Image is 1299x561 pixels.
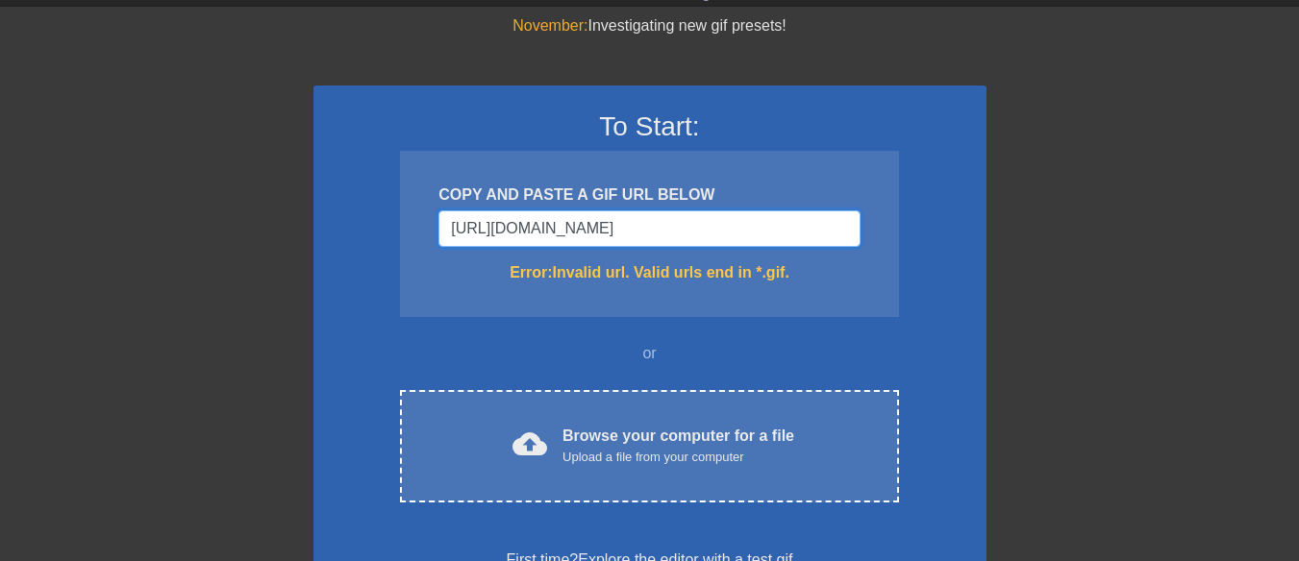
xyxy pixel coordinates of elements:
[363,342,937,365] div: or
[438,261,860,284] div: Error: Invalid url. Valid urls end in *.gif.
[562,425,794,467] div: Browse your computer for a file
[338,110,962,143] h3: To Start:
[512,427,547,461] span: cloud_upload
[313,14,987,37] div: Investigating new gif presets!
[438,210,860,247] input: Username
[512,17,587,34] span: November:
[562,448,794,467] div: Upload a file from your computer
[438,183,860,207] div: COPY AND PASTE A GIF URL BELOW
